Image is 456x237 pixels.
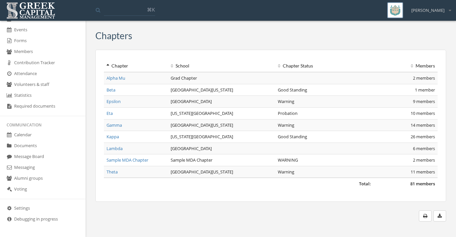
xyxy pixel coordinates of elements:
td: [GEOGRAPHIC_DATA][US_STATE] [168,166,275,178]
td: Sample MDA Chapter [168,154,275,166]
td: Warning [275,119,373,131]
td: [US_STATE][GEOGRAPHIC_DATA] [168,131,275,143]
td: Probation [275,107,373,119]
a: Theta [107,169,118,175]
h3: Chapters [95,31,132,41]
a: Kappa [107,134,119,140]
td: [GEOGRAPHIC_DATA] [168,143,275,154]
div: School [171,63,272,69]
div: Chapter [107,63,165,69]
span: 2 members [413,157,435,163]
span: 2 members [413,75,435,81]
a: Alpha Mu [107,75,125,81]
a: Eta [107,110,113,116]
div: [PERSON_NAME] [407,2,451,13]
span: 9 members [413,98,435,104]
a: Sample MDA Chapter [107,157,148,163]
td: Warning [275,96,373,108]
span: 81 members [410,181,435,187]
span: 10 members [411,110,435,116]
td: [GEOGRAPHIC_DATA][US_STATE] [168,84,275,96]
a: Gamma [107,122,122,128]
td: [GEOGRAPHIC_DATA] [168,96,275,108]
span: 26 members [411,134,435,140]
a: Lambda [107,145,123,151]
a: Epsilon [107,98,121,104]
td: Good Standing [275,131,373,143]
span: 11 members [411,169,435,175]
span: 6 members [413,145,435,151]
td: [GEOGRAPHIC_DATA][US_STATE] [168,119,275,131]
div: Members [376,63,435,69]
td: WARNING [275,154,373,166]
td: Grad Chapter [168,72,275,84]
td: [US_STATE][GEOGRAPHIC_DATA] [168,107,275,119]
a: Beta [107,87,115,93]
td: Warning [275,166,373,178]
span: 1 member [415,87,435,93]
td: Good Standing [275,84,373,96]
span: ⌘K [147,6,155,13]
td: Total: [104,178,373,190]
div: Chapter Status [278,63,371,69]
span: 14 members [411,122,435,128]
span: [PERSON_NAME] [411,7,444,13]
